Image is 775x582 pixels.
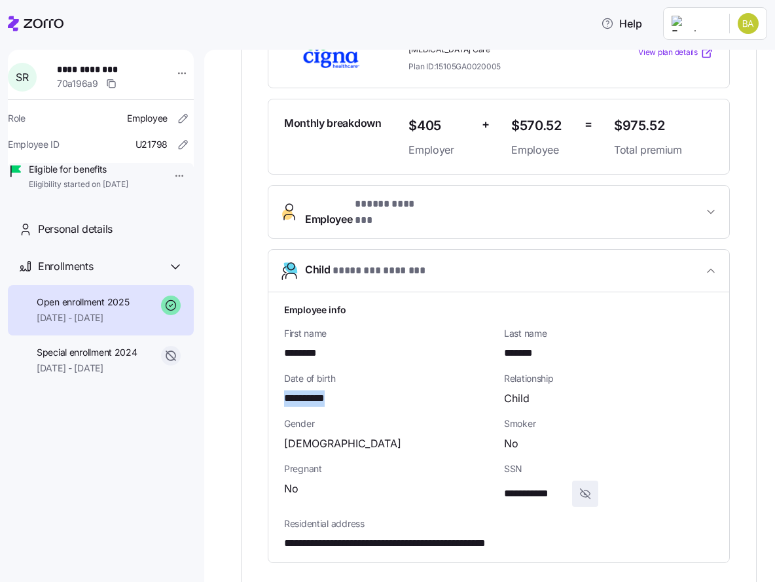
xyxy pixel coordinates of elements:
a: View plan details [638,46,713,60]
span: Relationship [504,372,713,385]
img: Employer logo [672,16,719,31]
span: Eligibility started on [DATE] [29,179,128,190]
span: No [504,436,518,452]
span: Role [8,112,26,125]
span: Gender [284,417,494,430]
span: = [585,115,592,134]
span: Open enrollment 2025 [37,296,129,309]
span: Eligible for benefits [29,163,128,176]
span: Employee [511,142,574,158]
span: Total premium [614,142,713,158]
span: Smoker [504,417,713,430]
span: 70a196a9 [57,77,98,90]
span: Child [305,262,429,279]
span: First name [284,327,494,340]
span: Last name [504,327,713,340]
span: Date of birth [284,372,494,385]
span: Enrollments [38,258,93,275]
span: Pregnant [284,462,494,475]
span: $570.52 [511,115,574,137]
span: Personal details [38,221,113,237]
span: Monthly breakdown [284,115,382,131]
span: $405 [408,115,471,137]
span: [DATE] - [DATE] [37,362,137,375]
span: Child [504,390,530,407]
span: Plan ID: 15105GA0020005 [408,61,501,72]
span: Employer [408,142,471,158]
span: SSN [504,462,713,475]
span: View plan details [638,46,698,59]
span: Help [601,16,642,31]
button: Help [590,10,653,37]
img: 6f46b9ca218b826edd2847f3ac42d6a8 [738,13,759,34]
span: No [284,481,298,497]
span: Employee [127,112,168,125]
span: S R [16,72,28,82]
span: U21798 [135,138,168,151]
span: $975.52 [614,115,713,137]
span: [DEMOGRAPHIC_DATA] [284,436,401,452]
span: Employee ID [8,138,60,151]
span: Residential address [284,517,713,530]
h1: Employee info [284,303,713,317]
span: + [482,115,490,134]
img: Cigna Healthcare [284,38,378,68]
span: Special enrollment 2024 [37,346,137,359]
span: [DATE] - [DATE] [37,311,129,324]
span: Employee [305,196,429,228]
